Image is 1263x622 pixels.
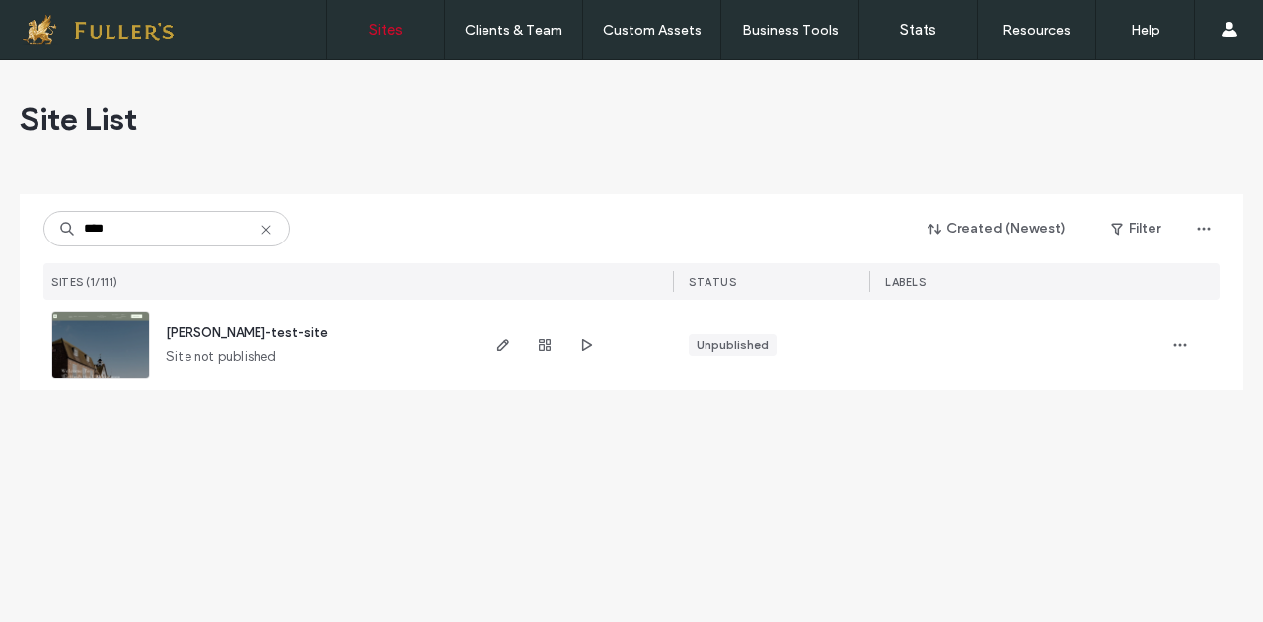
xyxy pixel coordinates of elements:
[166,347,277,367] span: Site not published
[1003,22,1071,38] label: Resources
[20,100,137,139] span: Site List
[51,275,118,289] span: SITES (1/111)
[697,336,769,354] div: Unpublished
[369,21,403,38] label: Sites
[603,22,702,38] label: Custom Assets
[1091,213,1180,244] button: Filter
[465,22,562,38] label: Clients & Team
[911,213,1083,244] button: Created (Newest)
[900,21,936,38] label: Stats
[689,275,736,289] span: STATUS
[1131,22,1160,38] label: Help
[885,275,926,289] span: LABELS
[166,325,328,340] a: [PERSON_NAME]-test-site
[742,22,839,38] label: Business Tools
